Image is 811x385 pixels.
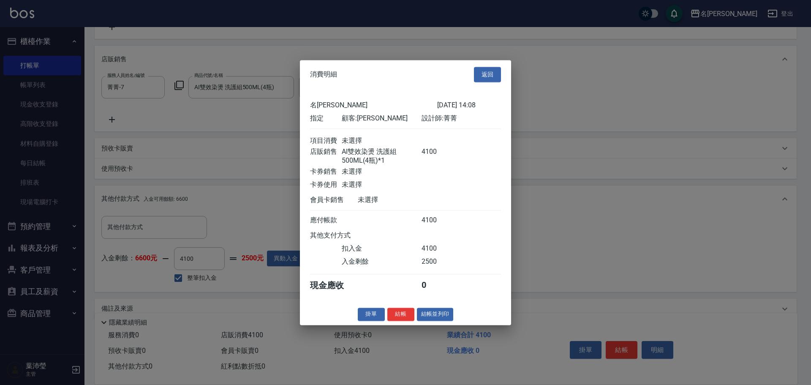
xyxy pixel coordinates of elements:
[342,257,421,266] div: 入金剩餘
[310,216,342,225] div: 應付帳款
[387,308,414,321] button: 結帳
[310,167,342,176] div: 卡券銷售
[310,137,342,145] div: 項目消費
[342,167,421,176] div: 未選擇
[437,101,501,110] div: [DATE] 14:08
[310,147,342,165] div: 店販銷售
[474,67,501,82] button: 返回
[422,216,453,225] div: 4100
[358,308,385,321] button: 掛單
[310,280,358,291] div: 現金應收
[422,257,453,266] div: 2500
[422,244,453,253] div: 4100
[422,147,453,165] div: 4100
[342,244,421,253] div: 扣入金
[310,231,374,240] div: 其他支付方式
[342,147,421,165] div: AI雙效染燙 洗護組500ML(4瓶)*1
[310,180,342,189] div: 卡券使用
[422,114,501,123] div: 設計師: 菁菁
[342,114,421,123] div: 顧客: [PERSON_NAME]
[342,137,421,145] div: 未選擇
[310,196,358,205] div: 會員卡銷售
[310,101,437,110] div: 名[PERSON_NAME]
[358,196,437,205] div: 未選擇
[342,180,421,189] div: 未選擇
[422,280,453,291] div: 0
[417,308,454,321] button: 結帳並列印
[310,70,337,79] span: 消費明細
[310,114,342,123] div: 指定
